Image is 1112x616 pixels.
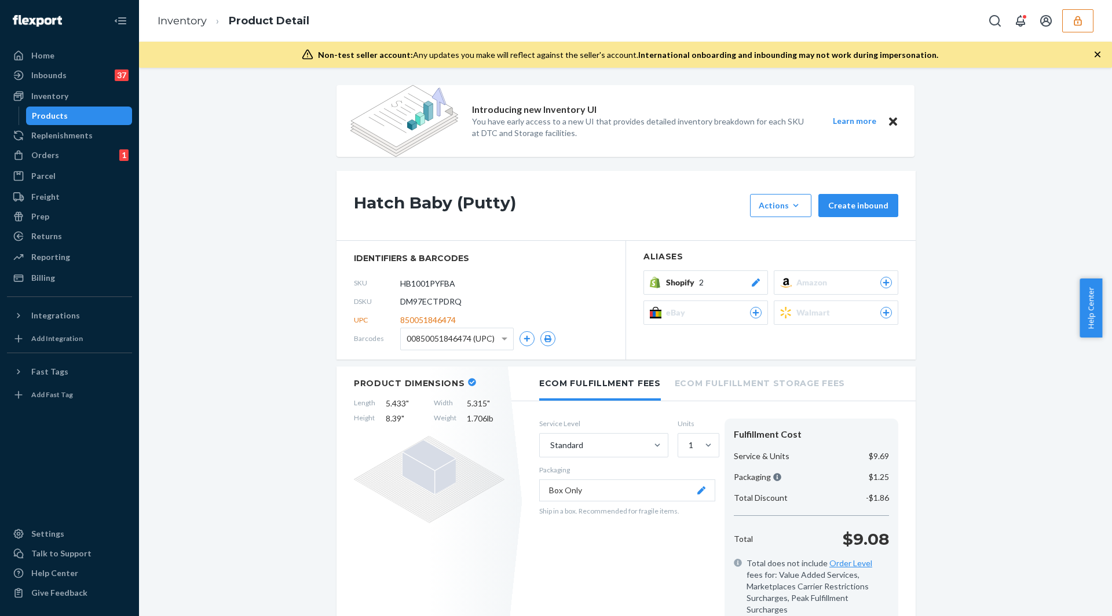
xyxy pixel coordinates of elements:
[31,390,73,399] div: Add Fast Tag
[983,9,1007,32] button: Open Search Box
[7,525,132,543] a: Settings
[796,307,835,318] span: Walmart
[774,270,898,295] button: Amazon
[31,90,68,102] div: Inventory
[539,366,661,401] li: Ecom Fulfillment Fees
[638,50,938,60] span: International onboarding and inbounding may not work during impersonation.
[550,439,583,451] div: Standard
[734,428,889,441] div: Fulfillment Cost
[539,479,715,501] button: Box Only
[7,167,132,185] a: Parcel
[354,296,400,306] span: DSKU
[869,450,889,462] p: $9.69
[354,413,375,424] span: Height
[869,471,889,483] p: $1.25
[32,110,68,122] div: Products
[31,251,70,263] div: Reporting
[7,87,132,105] a: Inventory
[539,506,715,516] p: Ship in a box. Recommended for fragile items.
[401,413,404,423] span: "
[539,419,668,428] label: Service Level
[7,306,132,325] button: Integrations
[825,114,883,129] button: Learn more
[886,114,901,129] button: Close
[7,66,132,85] a: Inbounds37
[354,398,375,409] span: Length
[31,130,93,141] div: Replenishments
[7,544,132,563] a: Talk to Support
[229,14,309,27] a: Product Detail
[386,398,423,409] span: 5.433
[1034,9,1058,32] button: Open account menu
[434,413,456,424] span: Weight
[675,366,845,398] li: Ecom Fulfillment Storage Fees
[400,296,462,307] span: DM97ECTPDRQ
[406,398,409,408] span: "
[467,398,504,409] span: 5.315
[7,46,132,65] a: Home
[31,230,62,242] div: Returns
[318,49,938,61] div: Any updates you make will reflect against the seller's account.
[7,269,132,287] a: Billing
[1009,9,1032,32] button: Open notifications
[31,310,80,321] div: Integrations
[643,252,898,261] h2: Aliases
[31,50,54,61] div: Home
[678,419,715,428] label: Units
[1080,278,1102,338] button: Help Center
[354,378,465,388] h2: Product Dimensions
[666,277,699,288] span: Shopify
[7,329,132,348] a: Add Integration
[7,146,132,164] a: Orders1
[7,564,132,582] a: Help Center
[7,227,132,245] a: Returns
[31,587,87,599] div: Give Feedback
[7,207,132,226] a: Prep
[866,492,889,504] p: -$1.86
[119,149,129,161] div: 1
[687,439,689,451] input: 1
[829,558,872,568] a: Order Level
[689,439,693,451] div: 1
[747,558,889,615] span: Total does not include fees for: Value Added Services, Marketplaces Carrier Restrictions Surcharg...
[7,248,132,266] a: Reporting
[354,194,744,217] h1: Hatch Baby (Putty)
[31,191,60,203] div: Freight
[109,9,132,32] button: Close Navigation
[31,333,83,343] div: Add Integration
[750,194,811,217] button: Actions
[400,314,456,326] span: 850051846474
[7,584,132,602] button: Give Feedback
[115,69,129,81] div: 37
[31,366,68,377] div: Fast Tags
[354,315,400,325] span: UPC
[472,103,597,116] p: Introducing new Inventory UI
[31,272,55,284] div: Billing
[487,398,490,408] span: "
[350,85,458,157] img: new-reports-banner-icon.82668bd98b6a51aee86340f2a7b77ae3.png
[643,300,768,325] button: eBay
[643,270,768,295] button: Shopify2
[818,194,898,217] button: Create inbound
[26,107,133,125] a: Products
[734,533,753,545] p: Total
[7,362,132,381] button: Fast Tags
[539,465,715,475] p: Packaging
[434,398,456,409] span: Width
[734,450,789,462] p: Service & Units
[467,413,504,424] span: 1.706 lb
[7,126,132,145] a: Replenishments
[796,277,832,288] span: Amazon
[759,200,803,211] div: Actions
[843,527,889,551] p: $9.08
[666,307,690,318] span: eBay
[31,528,64,540] div: Settings
[148,4,319,38] ol: breadcrumbs
[734,492,788,504] p: Total Discount
[407,329,495,349] span: 00850051846474 (UPC)
[31,69,67,81] div: Inbounds
[549,439,550,451] input: Standard
[774,300,898,325] button: Walmart
[13,15,62,27] img: Flexport logo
